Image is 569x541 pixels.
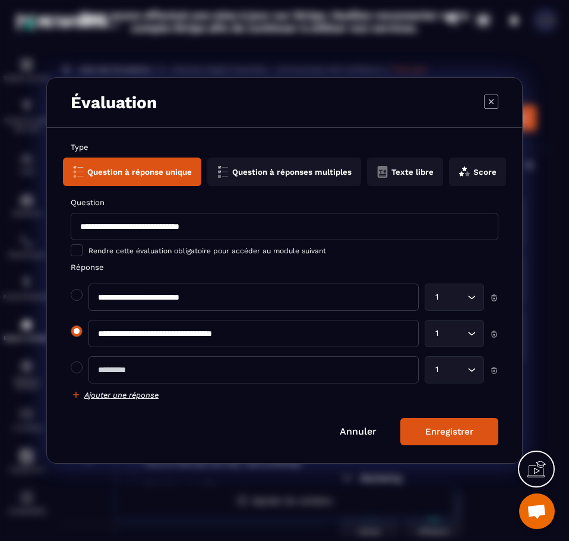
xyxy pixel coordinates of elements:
input: Search for option [441,363,464,376]
span: 1 [432,291,441,304]
a: Annuler [340,426,377,437]
label: Question [71,198,498,207]
button: Texte libre [367,158,443,186]
h3: Évaluation [71,93,157,112]
label: Type [71,143,498,152]
div: Search for option [425,356,484,383]
div: Search for option [425,320,484,347]
button: Question à réponse unique [63,158,201,186]
input: Search for option [441,291,464,304]
input: Search for option [441,327,464,340]
button: Score [449,158,506,186]
span: 1 [432,327,441,340]
div: Enregistrer [425,426,473,437]
button: Question à réponses multiples [207,158,361,186]
button: Enregistrer [400,418,498,445]
span: Rendre cette évaluation obligatoire pour accéder au module suivant [88,247,326,255]
div: Ouvrir le chat [519,493,555,529]
span: 1 [432,363,441,376]
label: Réponse [71,263,498,272]
div: Search for option [425,284,484,311]
h6: Ajouter une réponse [84,391,159,400]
